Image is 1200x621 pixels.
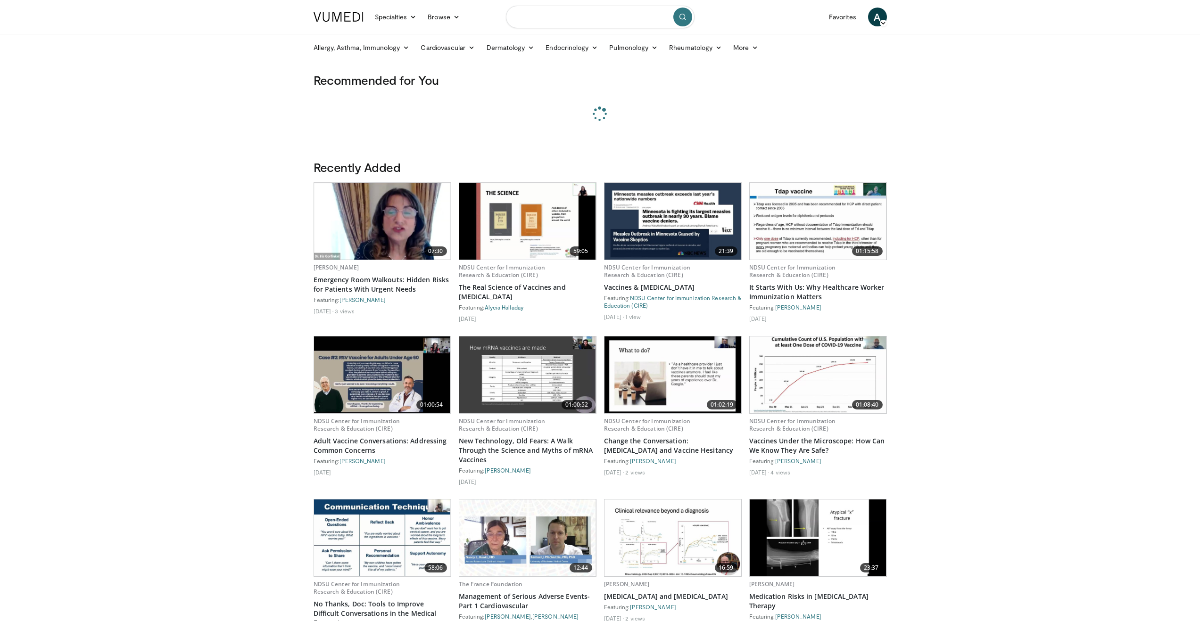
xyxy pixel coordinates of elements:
[314,499,451,576] img: 068a06bd-59ce-45b0-a10b-c702275dd363.620x360_q85_upscale.jpg
[314,436,451,455] a: Adult Vaccine Conversations: Addressing Common Concerns
[749,436,887,455] a: Vaccines Under the Microscope: How Can We Know They Are Safe?
[604,592,742,601] a: [MEDICAL_DATA] and [MEDICAL_DATA]
[459,315,477,322] li: [DATE]
[314,263,359,271] a: [PERSON_NAME]
[604,313,624,320] li: [DATE]
[459,303,596,311] div: Featuring:
[314,73,887,88] h3: Recommended for You
[749,315,767,322] li: [DATE]
[604,499,741,576] a: 16:59
[625,313,641,320] li: 1 view
[630,604,676,610] a: [PERSON_NAME]
[459,466,596,474] div: Featuring:
[604,263,690,279] a: NDSU Center for Immunization Research & Education (CIRE)
[314,417,400,433] a: NDSU Center for Immunization Research & Education (CIRE)
[749,468,770,476] li: [DATE]
[750,499,886,576] a: 23:37
[459,183,596,260] img: e2b122e9-5f1d-4ca7-aaca-31f7067196eb.620x360_q85_upscale.jpg
[562,400,592,409] span: 01:00:52
[314,499,451,576] a: 58:06
[852,400,883,409] span: 01:08:40
[459,336,596,413] img: 7eed0653-1ff3-4225-95ca-ab5e1d7b9dcb.620x360_q85_upscale.jpg
[485,304,524,310] a: Alycia Halladay
[750,183,886,260] a: 01:15:58
[604,457,742,465] div: Featuring:
[314,580,400,596] a: NDSU Center for Immunization Research & Education (CIRE)
[604,499,741,576] img: 764a8867-0b97-4404-9569-ffe9a56ec29c.620x360_q85_upscale.jpg
[459,580,523,588] a: The France Foundation
[540,38,604,57] a: Endocrinology
[570,563,592,572] span: 12:44
[314,160,887,175] h3: Recently Added
[604,294,742,309] a: NDSU Center for Immunization Research & Education (CIRE)
[314,183,451,260] a: 07:30
[749,263,836,279] a: NDSU Center for Immunization Research & Education (CIRE)
[750,499,886,576] img: bb57c524-cfd0-454c-a8eb-c609a5301601.620x360_q85_upscale.jpg
[715,246,737,256] span: 21:39
[728,38,764,57] a: More
[749,613,887,620] div: Featuring:
[459,478,477,485] li: [DATE]
[314,296,451,303] div: Featuring:
[308,38,415,57] a: Allergy, Asthma, Immunology
[604,183,741,260] img: 7fc66f18-c74b-433b-8d81-9c11bbb2e0cb.620x360_q85_upscale.jpg
[775,458,821,464] a: [PERSON_NAME]
[750,183,886,260] img: 2aece2f6-28e3-4d60-ab7a-295fa75636d9.620x360_q85_upscale.jpg
[749,592,887,611] a: Medication Risks in [MEDICAL_DATA] Therapy
[335,307,355,315] li: 3 views
[663,38,728,57] a: Rheumatology
[459,183,596,260] a: 59:05
[314,12,364,22] img: VuMedi Logo
[459,283,596,302] a: The Real Science of Vaccines and [MEDICAL_DATA]
[506,6,695,28] input: Search topics, interventions
[415,38,480,57] a: Cardiovascular
[749,457,887,465] div: Featuring:
[459,613,596,620] div: Featuring: ,
[459,263,545,279] a: NDSU Center for Immunization Research & Education (CIRE)
[422,8,465,26] a: Browse
[749,303,887,311] div: Featuring:
[604,336,741,413] a: 01:02:19
[459,436,596,465] a: New Technology, Old Fears: A Walk Through the Science and Myths of mRNA Vaccines
[625,468,645,476] li: 2 views
[604,336,741,413] img: 2bc20664-0242-4722-8b76-8e9d94cb5da0.620x360_q85_upscale.jpg
[604,38,663,57] a: Pulmonology
[532,613,579,620] a: [PERSON_NAME]
[314,468,331,476] li: [DATE]
[314,336,451,413] img: 3a87b55b-d24e-4a04-b9c9-b54c4edb5528.620x360_q85_upscale.jpg
[604,603,742,611] div: Featuring:
[570,246,592,256] span: 59:05
[775,613,821,620] a: [PERSON_NAME]
[852,246,883,256] span: 01:15:58
[604,436,742,455] a: Change the Conversation: [MEDICAL_DATA] and Vaccine Hesitancy
[750,336,886,413] img: 9bcb40c0-ddd0-4e3f-8100-3f3961e5857a.620x360_q85_upscale.jpg
[339,296,386,303] a: [PERSON_NAME]
[485,613,531,620] a: [PERSON_NAME]
[775,304,821,310] a: [PERSON_NAME]
[750,336,886,413] a: 01:08:40
[314,183,451,260] img: d1d3d44d-0dab-4c2d-80d0-d81517b40b1b.620x360_q85_upscale.jpg
[604,294,742,309] div: Featuring:
[604,183,741,260] a: 21:39
[339,458,386,464] a: [PERSON_NAME]
[314,275,451,294] a: Emergency Room Walkouts: Hidden Risks for Patients With Urgent Needs
[481,38,540,57] a: Dermatology
[770,468,790,476] li: 4 views
[314,336,451,413] a: 01:00:54
[459,499,596,576] img: 9f260758-7bd1-412d-a6a5-a63c7b7df741.620x360_q85_upscale.jpg
[459,592,596,611] a: Management of Serious Adverse Events- Part 1 Cardiovascular
[604,580,650,588] a: [PERSON_NAME]
[868,8,887,26] a: A
[707,400,737,409] span: 01:02:19
[604,468,624,476] li: [DATE]
[604,417,690,433] a: NDSU Center for Immunization Research & Education (CIRE)
[604,283,742,292] a: Vaccines & [MEDICAL_DATA]
[749,283,887,302] a: It Starts With Us: Why Healthcare Worker Immunization Matters
[416,400,447,409] span: 01:00:54
[459,336,596,413] a: 01:00:52
[860,563,883,572] span: 23:37
[749,580,795,588] a: [PERSON_NAME]
[459,499,596,576] a: 12:44
[369,8,422,26] a: Specialties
